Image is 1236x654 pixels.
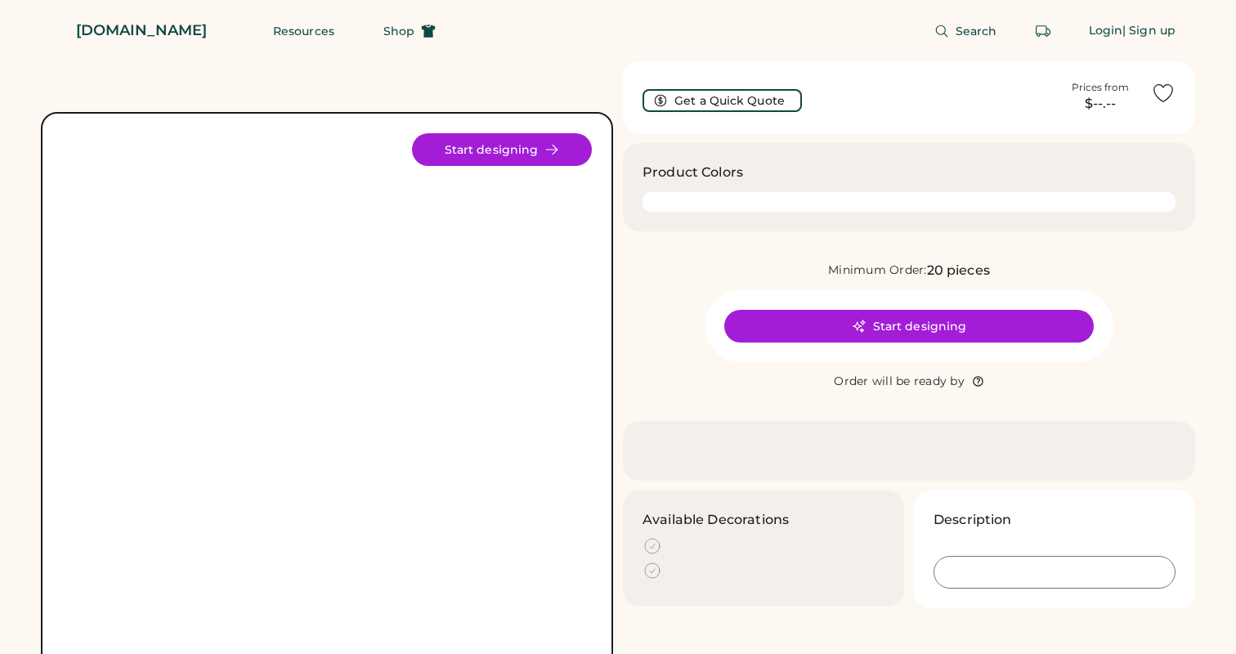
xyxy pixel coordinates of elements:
h3: Product Colors [643,163,743,182]
button: Start designing [724,310,1094,343]
span: Search [956,25,997,37]
div: $--.-- [1059,94,1141,114]
button: Search [915,15,1017,47]
button: Start designing [412,133,592,166]
div: [DOMAIN_NAME] [76,20,207,41]
div: Login [1089,23,1123,39]
button: Resources [253,15,354,47]
div: | Sign up [1122,23,1176,39]
button: Retrieve an order [1027,15,1059,47]
div: Prices from [1072,81,1129,94]
h3: Available Decorations [643,510,789,530]
h3: Description [934,510,1012,530]
div: Order will be ready by [834,374,965,390]
button: Shop [364,15,455,47]
img: Rendered Logo - Screens [41,16,69,45]
button: Get a Quick Quote [643,89,802,112]
div: 20 pieces [927,261,990,280]
div: Minimum Order: [828,262,927,279]
span: Shop [383,25,414,37]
